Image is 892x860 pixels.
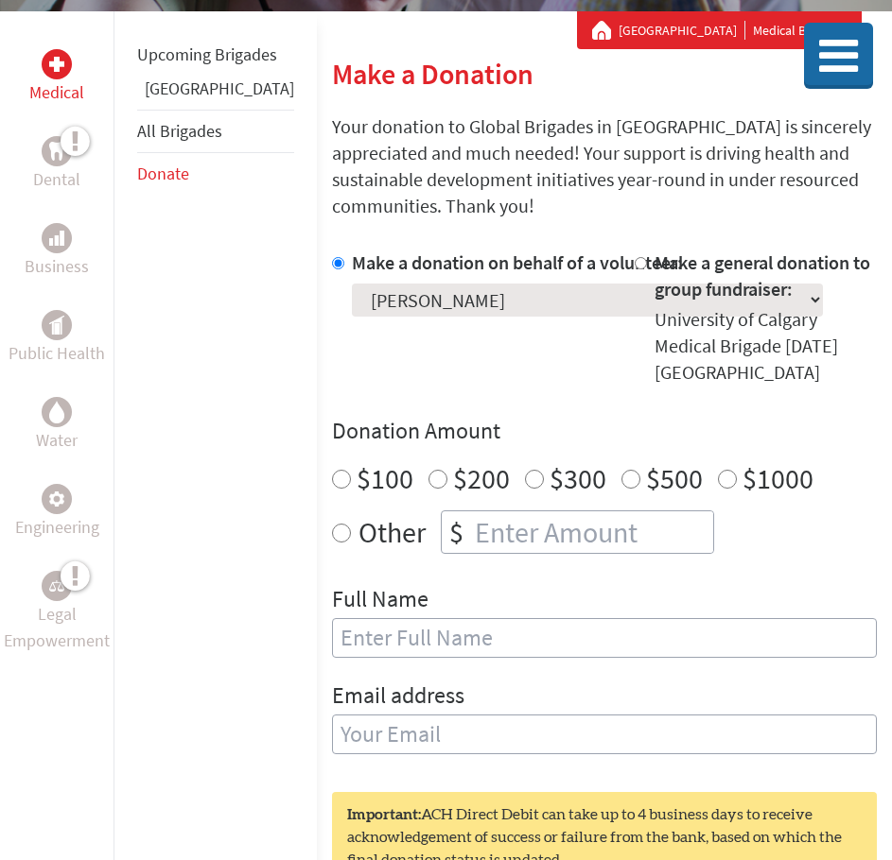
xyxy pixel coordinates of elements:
[619,21,745,40] a: [GEOGRAPHIC_DATA]
[49,231,64,246] img: Business
[49,491,64,507] img: Engineering
[42,571,72,601] div: Legal Empowerment
[137,34,294,76] li: Upcoming Brigades
[332,416,877,446] h4: Donation Amount
[332,618,877,658] input: Enter Full Name
[33,136,80,193] a: DentalDental
[33,166,80,193] p: Dental
[49,401,64,422] img: Water
[743,460,813,496] label: $1000
[42,484,72,514] div: Engineering
[49,57,64,72] img: Medical
[332,680,464,714] label: Email address
[332,714,877,754] input: Your Email
[29,79,84,106] p: Medical
[9,340,105,367] p: Public Health
[25,223,89,280] a: BusinessBusiness
[29,49,84,106] a: MedicalMedical
[137,43,277,65] a: Upcoming Brigades
[137,120,222,142] a: All Brigades
[592,21,847,40] div: Medical Brigades
[471,511,713,553] input: Enter Amount
[442,511,471,553] div: $
[137,110,294,153] li: All Brigades
[42,397,72,427] div: Water
[49,580,64,592] img: Legal Empowerment
[42,49,72,79] div: Medical
[36,397,78,454] a: WaterWater
[137,153,294,195] li: Donate
[42,223,72,253] div: Business
[36,427,78,454] p: Water
[357,460,413,496] label: $100
[550,460,606,496] label: $300
[25,253,89,280] p: Business
[655,250,870,301] label: Make a general donation to group fundraiser:
[347,807,421,822] strong: Important:
[453,460,510,496] label: $200
[137,76,294,110] li: Panama
[137,163,189,184] a: Donate
[49,142,64,160] img: Dental
[145,77,294,99] a: [GEOGRAPHIC_DATA]
[4,601,110,654] p: Legal Empowerment
[49,316,64,335] img: Public Health
[15,484,99,541] a: EngineeringEngineering
[332,584,429,618] label: Full Name
[352,250,683,274] label: Make a donation on behalf of a volunteer:
[9,310,105,367] a: Public HealthPublic Health
[42,310,72,340] div: Public Health
[359,510,426,554] label: Other
[15,514,99,541] p: Engineering
[646,460,703,496] label: $500
[42,136,72,166] div: Dental
[332,57,877,91] h2: Make a Donation
[4,571,110,654] a: Legal EmpowermentLegal Empowerment
[332,113,877,219] p: Your donation to Global Brigades in [GEOGRAPHIC_DATA] is sincerely appreciated and much needed! Y...
[655,306,877,386] div: University of Calgary Medical Brigade [DATE] [GEOGRAPHIC_DATA]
